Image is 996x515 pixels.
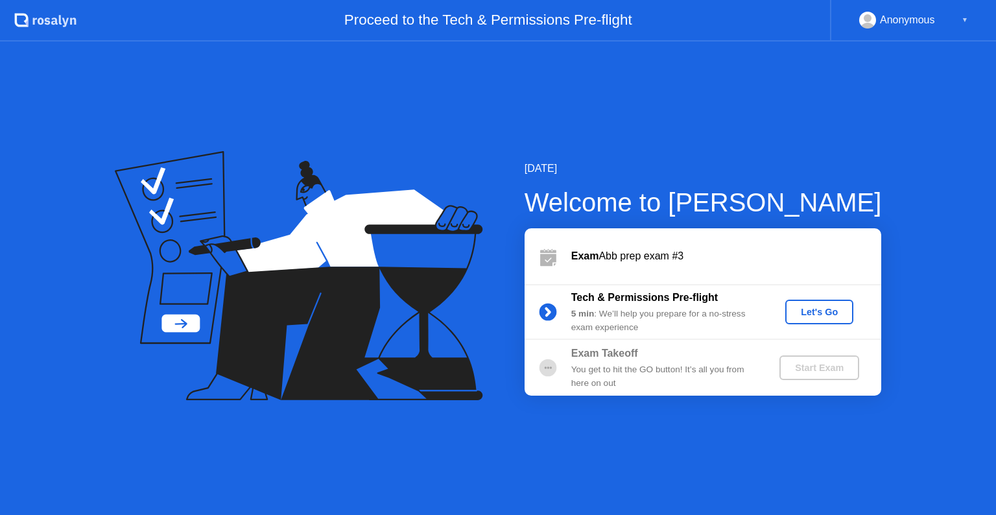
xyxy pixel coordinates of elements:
div: Anonymous [880,12,935,29]
button: Start Exam [779,355,859,380]
div: Abb prep exam #3 [571,248,881,264]
b: 5 min [571,309,595,318]
div: Let's Go [790,307,848,317]
div: [DATE] [525,161,882,176]
b: Exam Takeoff [571,348,638,359]
div: Welcome to [PERSON_NAME] [525,183,882,222]
div: : We’ll help you prepare for a no-stress exam experience [571,307,758,334]
div: You get to hit the GO button! It’s all you from here on out [571,363,758,390]
button: Let's Go [785,300,853,324]
div: Start Exam [785,363,854,373]
div: ▼ [962,12,968,29]
b: Exam [571,250,599,261]
b: Tech & Permissions Pre-flight [571,292,718,303]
